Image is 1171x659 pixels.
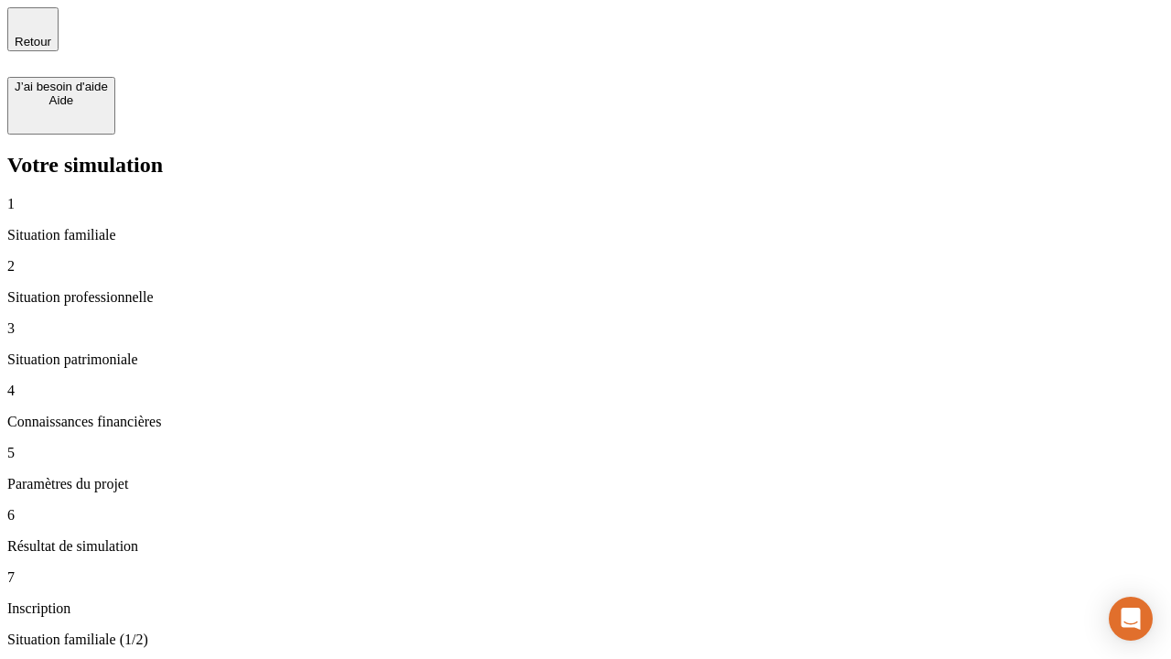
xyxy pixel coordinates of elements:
[7,538,1164,555] p: Résultat de simulation
[1109,597,1153,641] div: Open Intercom Messenger
[7,632,1164,648] p: Situation familiale (1/2)
[15,93,108,107] div: Aide
[7,476,1164,492] p: Paramètres du projet
[7,445,1164,461] p: 5
[7,153,1164,178] h2: Votre simulation
[7,289,1164,306] p: Situation professionnelle
[7,414,1164,430] p: Connaissances financières
[15,80,108,93] div: J’ai besoin d'aide
[15,35,51,49] span: Retour
[7,320,1164,337] p: 3
[7,227,1164,243] p: Situation familiale
[7,507,1164,524] p: 6
[7,7,59,51] button: Retour
[7,258,1164,275] p: 2
[7,196,1164,212] p: 1
[7,383,1164,399] p: 4
[7,600,1164,617] p: Inscription
[7,351,1164,368] p: Situation patrimoniale
[7,77,115,135] button: J’ai besoin d'aideAide
[7,569,1164,586] p: 7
